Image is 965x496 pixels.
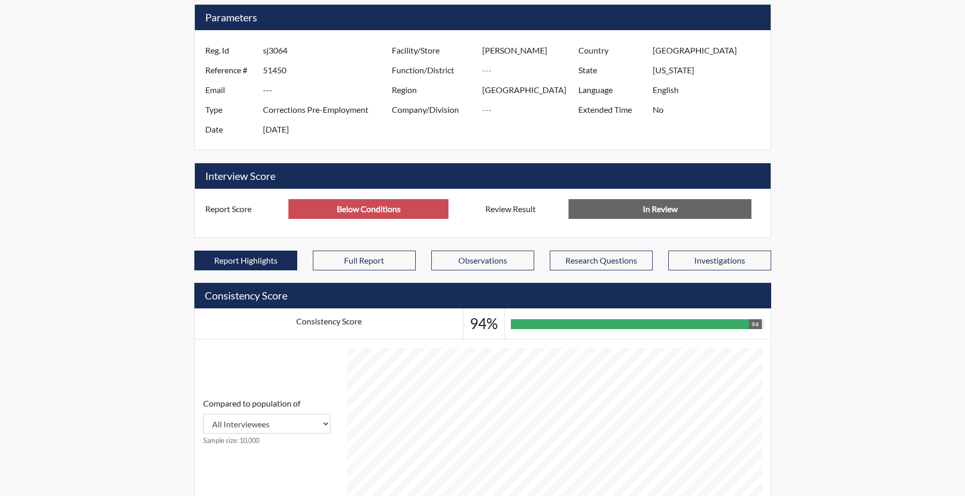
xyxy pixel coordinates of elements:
label: Email [197,80,263,100]
label: Review Result [478,199,569,219]
label: Company/Division [384,100,483,120]
h5: Parameters [195,5,771,30]
label: Function/District [384,60,483,80]
input: --- [263,41,394,60]
label: Reference # [197,60,263,80]
input: --- [653,41,768,60]
input: --- [482,60,581,80]
div: 94 [749,319,761,329]
input: --- [653,80,768,100]
input: --- [653,60,768,80]
button: Research Questions [550,251,653,270]
label: Report Score [197,199,289,219]
input: --- [482,41,581,60]
button: Report Highlights [194,251,297,270]
div: Consistency Score comparison among population [203,397,331,446]
h5: Interview Score [195,163,771,189]
button: Observations [431,251,534,270]
button: Full Report [313,251,416,270]
label: Type [197,100,263,120]
label: Facility/Store [384,41,483,60]
label: State [571,60,653,80]
label: Reg. Id [197,41,263,60]
input: --- [482,100,581,120]
h5: Consistency Score [194,283,771,308]
label: Date [197,120,263,139]
button: Investigations [668,251,771,270]
td: Consistency Score [194,309,464,340]
label: Extended Time [571,100,653,120]
input: --- [263,120,394,139]
small: Sample size: 10,000 [203,436,331,446]
input: No Decision [569,199,751,219]
input: --- [263,80,394,100]
label: Compared to population of [203,397,300,410]
label: Language [571,80,653,100]
input: --- [263,100,394,120]
label: Region [384,80,483,100]
input: --- [653,100,768,120]
input: --- [482,80,581,100]
label: Country [571,41,653,60]
input: --- [288,199,448,219]
input: --- [263,60,394,80]
h3: 94% [470,315,498,333]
